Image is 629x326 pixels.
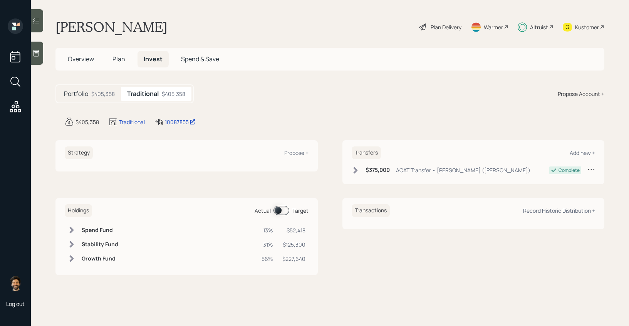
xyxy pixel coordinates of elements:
[282,226,305,234] div: $52,418
[162,90,185,98] div: $405,358
[523,207,595,214] div: Record Historic Distribution +
[282,255,305,263] div: $227,640
[8,276,23,291] img: eric-schwartz-headshot.png
[65,204,92,217] h6: Holdings
[6,300,25,308] div: Log out
[68,55,94,63] span: Overview
[570,149,595,156] div: Add new +
[82,227,118,234] h6: Spend Fund
[484,23,503,31] div: Warmer
[396,166,530,174] div: ACAT Transfer • [PERSON_NAME] ([PERSON_NAME])
[82,255,118,262] h6: Growth Fund
[65,146,93,159] h6: Strategy
[181,55,219,63] span: Spend & Save
[284,149,309,156] div: Propose +
[352,204,390,217] h6: Transactions
[64,90,88,97] h5: Portfolio
[112,55,125,63] span: Plan
[119,118,145,126] div: Traditional
[262,255,273,263] div: 56%
[558,90,604,98] div: Propose Account +
[559,167,580,174] div: Complete
[255,207,271,215] div: Actual
[82,241,118,248] h6: Stability Fund
[127,90,159,97] h5: Traditional
[530,23,548,31] div: Altruist
[91,90,115,98] div: $405,358
[282,240,305,249] div: $125,300
[431,23,461,31] div: Plan Delivery
[352,146,381,159] h6: Transfers
[165,118,196,126] div: 10087855
[366,167,390,173] h6: $375,000
[575,23,599,31] div: Kustomer
[292,207,309,215] div: Target
[262,240,273,249] div: 31%
[55,18,168,35] h1: [PERSON_NAME]
[75,118,99,126] div: $405,358
[144,55,163,63] span: Invest
[262,226,273,234] div: 13%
